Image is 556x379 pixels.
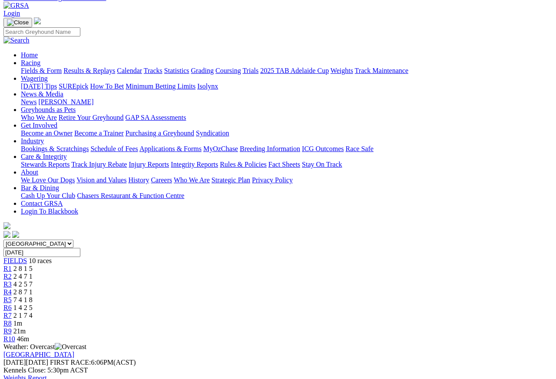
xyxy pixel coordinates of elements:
[71,161,127,168] a: Track Injury Rebate
[144,67,162,74] a: Tracks
[13,296,33,303] span: 7 4 1 8
[252,176,293,184] a: Privacy Policy
[3,327,12,335] a: R9
[59,82,88,90] a: SUREpick
[13,320,22,327] span: 1m
[3,366,553,374] div: Kennels Close: 5:30pm ACST
[21,82,57,90] a: [DATE] Tips
[21,153,67,160] a: Care & Integrity
[3,273,12,280] span: R2
[215,67,241,74] a: Coursing
[3,359,48,366] span: [DATE]
[240,145,300,152] a: Breeding Information
[126,129,194,137] a: Purchasing a Greyhound
[90,82,124,90] a: How To Bet
[3,312,12,319] a: R7
[13,304,33,311] span: 1 4 2 5
[3,265,12,272] a: R1
[21,161,69,168] a: Stewards Reports
[17,335,29,343] span: 46m
[3,280,12,288] span: R3
[21,129,553,137] div: Get Involved
[345,145,373,152] a: Race Safe
[174,176,210,184] a: Who We Are
[128,176,149,184] a: History
[21,192,553,200] div: Bar & Dining
[3,257,27,264] a: FIELDS
[21,137,44,145] a: Industry
[191,67,214,74] a: Grading
[3,18,32,27] button: Toggle navigation
[117,67,142,74] a: Calendar
[21,67,62,74] a: Fields & Form
[38,98,93,105] a: [PERSON_NAME]
[3,304,12,311] a: R6
[90,145,138,152] a: Schedule of Fees
[13,280,33,288] span: 4 2 5 7
[50,359,136,366] span: 6:06PM(ACST)
[59,114,124,121] a: Retire Your Greyhound
[355,67,408,74] a: Track Maintenance
[21,208,78,215] a: Login To Blackbook
[139,145,202,152] a: Applications & Forms
[13,273,33,280] span: 2 4 7 1
[260,67,329,74] a: 2025 TAB Adelaide Cup
[76,176,126,184] a: Vision and Values
[3,359,26,366] span: [DATE]
[242,67,258,74] a: Trials
[21,106,76,113] a: Greyhounds as Pets
[3,288,12,296] a: R4
[13,265,33,272] span: 2 8 1 5
[13,312,33,319] span: 2 1 7 4
[21,67,553,75] div: Racing
[3,10,20,17] a: Login
[21,90,63,98] a: News & Media
[268,161,300,168] a: Fact Sheets
[126,82,195,90] a: Minimum Betting Limits
[21,51,38,59] a: Home
[220,161,267,168] a: Rules & Policies
[77,192,184,199] a: Chasers Restaurant & Function Centre
[74,129,124,137] a: Become a Trainer
[196,129,229,137] a: Syndication
[203,145,238,152] a: MyOzChase
[126,114,186,121] a: GAP SA Assessments
[13,288,33,296] span: 2 8 7 1
[21,98,553,106] div: News & Media
[164,67,189,74] a: Statistics
[3,335,15,343] a: R10
[21,122,57,129] a: Get Involved
[129,161,169,168] a: Injury Reports
[63,67,115,74] a: Results & Replays
[21,145,553,153] div: Industry
[55,343,86,351] img: Overcast
[3,36,30,44] img: Search
[3,343,86,350] span: Weather: Overcast
[21,145,89,152] a: Bookings & Scratchings
[171,161,218,168] a: Integrity Reports
[13,327,26,335] span: 21m
[21,98,36,105] a: News
[21,168,38,176] a: About
[21,184,59,191] a: Bar & Dining
[29,257,52,264] span: 10 races
[331,67,353,74] a: Weights
[3,222,10,229] img: logo-grsa-white.png
[302,145,344,152] a: ICG Outcomes
[21,59,40,66] a: Racing
[21,75,48,82] a: Wagering
[21,200,63,207] a: Contact GRSA
[21,114,57,121] a: Who We Are
[3,296,12,303] a: R5
[3,231,10,238] img: facebook.svg
[7,19,29,26] img: Close
[21,161,553,168] div: Care & Integrity
[12,231,19,238] img: twitter.svg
